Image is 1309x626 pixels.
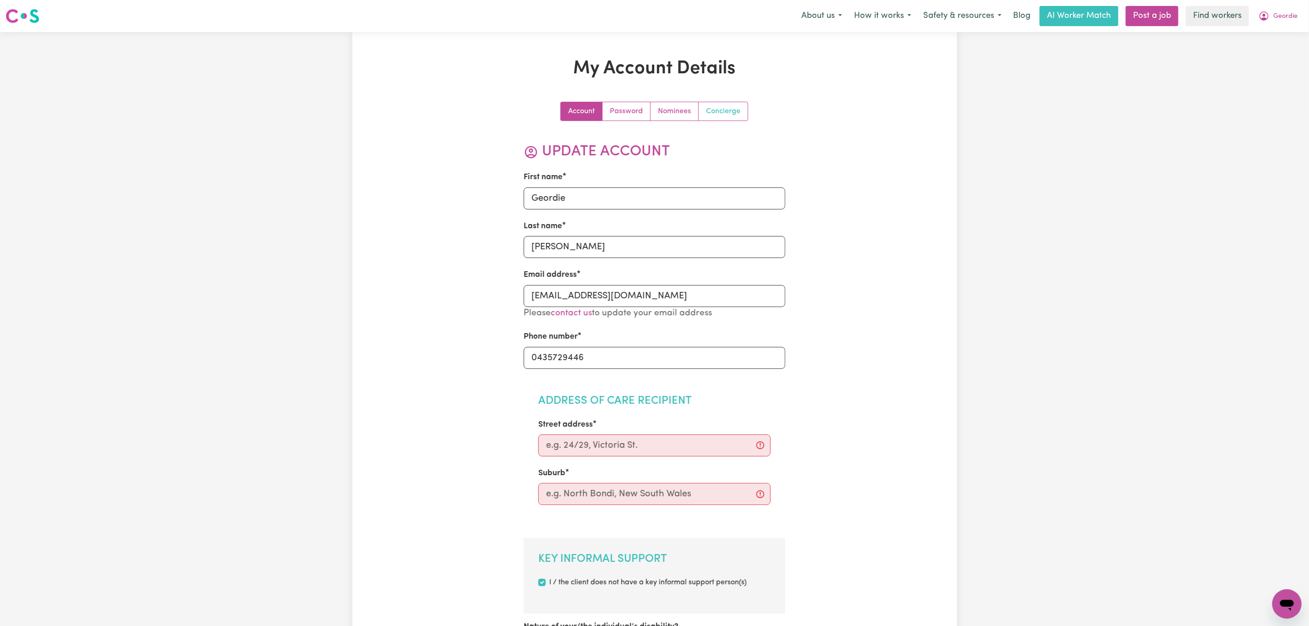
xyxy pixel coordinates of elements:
a: Blog [1008,6,1036,26]
a: AI Worker Match [1040,6,1118,26]
h2: Key Informal Support [538,553,771,566]
h1: My Account Details [459,58,851,80]
a: Post a job [1126,6,1178,26]
button: How it works [848,6,917,26]
a: Update account manager [699,102,748,121]
a: Find workers [1186,6,1249,26]
input: e.g. 24/29, Victoria St. [538,434,771,456]
input: e.g. Childs [524,236,785,258]
input: e.g. 0410 123 456 [524,347,785,369]
h2: Update Account [524,143,785,160]
label: Phone number [524,331,578,343]
a: Update your nominees [651,102,699,121]
iframe: Button to launch messaging window, conversation in progress [1272,589,1302,619]
label: Street address [538,419,593,431]
label: Last name [524,220,562,232]
span: Geordie [1273,11,1298,22]
button: About us [795,6,848,26]
h2: Address of Care Recipient [538,395,771,408]
input: e.g. beth.childs@gmail.com [524,285,785,307]
button: My Account [1253,6,1304,26]
input: e.g. Beth [524,187,785,209]
label: Suburb [538,467,565,479]
label: Email address [524,269,577,281]
input: e.g. North Bondi, New South Wales [538,483,771,505]
a: contact us [551,309,592,318]
a: Update your password [602,102,651,121]
a: Update your account [561,102,602,121]
img: Careseekers logo [5,8,39,24]
label: First name [524,171,563,183]
p: Please to update your email address [524,307,785,320]
a: Careseekers logo [5,5,39,27]
label: I / the client does not have a key informal support person(s) [549,577,747,588]
button: Safety & resources [917,6,1008,26]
